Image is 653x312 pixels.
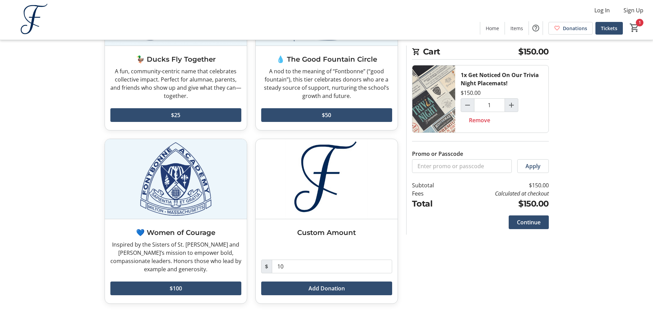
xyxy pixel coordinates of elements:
[110,240,241,273] div: Inspired by the Sisters of St. [PERSON_NAME] and [PERSON_NAME]’s mission to empower bold, compass...
[412,150,463,158] label: Promo or Passcode
[110,67,241,100] div: A fun, community-centric name that celebrates collective impact. Perfect for alumnae, parents, an...
[601,25,617,32] span: Tickets
[628,22,641,34] button: Cart
[110,227,241,238] h3: 💙 Women of Courage
[412,65,455,133] img: Get Noticed On Our Trivia Night Placemats!
[4,3,65,37] img: Fontbonne, The Early College of Boston's Logo
[563,25,587,32] span: Donations
[548,22,593,35] a: Donations
[171,111,180,119] span: $25
[595,22,623,35] a: Tickets
[624,6,643,14] span: Sign Up
[261,282,392,295] button: Add Donation
[486,25,499,32] span: Home
[510,25,523,32] span: Items
[517,159,549,173] button: Apply
[469,116,490,124] span: Remove
[412,198,452,210] td: Total
[451,181,548,189] td: $150.00
[461,99,474,112] button: Decrement by one
[412,181,452,189] td: Subtotal
[261,108,392,122] button: $50
[451,189,548,198] td: Calculated at checkout
[272,260,392,273] input: Donation Amount
[105,139,247,219] img: 💙 Women of Courage
[261,260,272,273] span: $
[618,5,649,16] button: Sign Up
[170,284,182,292] span: $100
[261,67,392,100] div: A nod to the meaning of “Fontbonne” (“good fountain”), this tier celebrates donors who are a stea...
[505,22,529,35] a: Items
[461,113,498,127] button: Remove
[509,215,549,229] button: Continue
[529,21,543,35] button: Help
[309,284,345,292] span: Add Donation
[461,89,481,97] div: $150.00
[461,71,543,87] div: 1x Get Noticed On Our Trivia Night Placemats!
[517,218,541,226] span: Continue
[110,108,241,122] button: $25
[261,227,392,238] h3: Custom Amount
[256,139,398,219] img: Custom Amount
[412,46,549,60] h2: Cart
[110,54,241,64] h3: 🦆 Ducks Fly Together
[505,99,518,112] button: Increment by one
[451,198,548,210] td: $150.00
[594,6,610,14] span: Log In
[322,111,331,119] span: $50
[110,282,241,295] button: $100
[474,98,505,112] input: Get Noticed On Our Trivia Night Placemats! Quantity
[261,54,392,64] h3: 💧 The Good Fountain Circle
[518,46,549,58] span: $150.00
[412,159,512,173] input: Enter promo or passcode
[412,189,452,198] td: Fees
[480,22,505,35] a: Home
[589,5,615,16] button: Log In
[525,162,541,170] span: Apply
